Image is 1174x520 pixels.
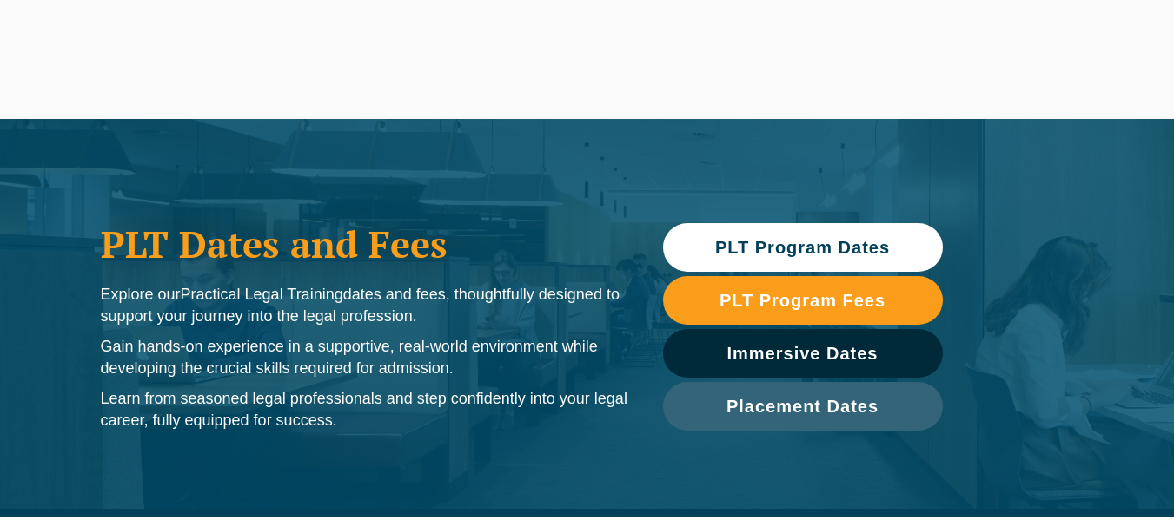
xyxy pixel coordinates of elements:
p: Learn from seasoned legal professionals and step confidently into your legal career, fully equipp... [101,388,628,431]
a: Placement Dates [663,382,943,431]
span: Placement Dates [726,398,879,415]
span: PLT Program Fees [720,292,885,309]
span: PLT Program Dates [715,239,890,256]
a: PLT Program Dates [663,223,943,272]
p: Gain hands-on experience in a supportive, real-world environment while developing the crucial ski... [101,336,628,379]
span: Immersive Dates [727,345,879,362]
p: Explore our dates and fees, thoughtfully designed to support your journey into the legal profession. [101,284,628,327]
a: PLT Program Fees [663,276,943,325]
a: Immersive Dates [663,329,943,378]
h1: PLT Dates and Fees [101,222,628,266]
span: Practical Legal Training [181,286,343,303]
